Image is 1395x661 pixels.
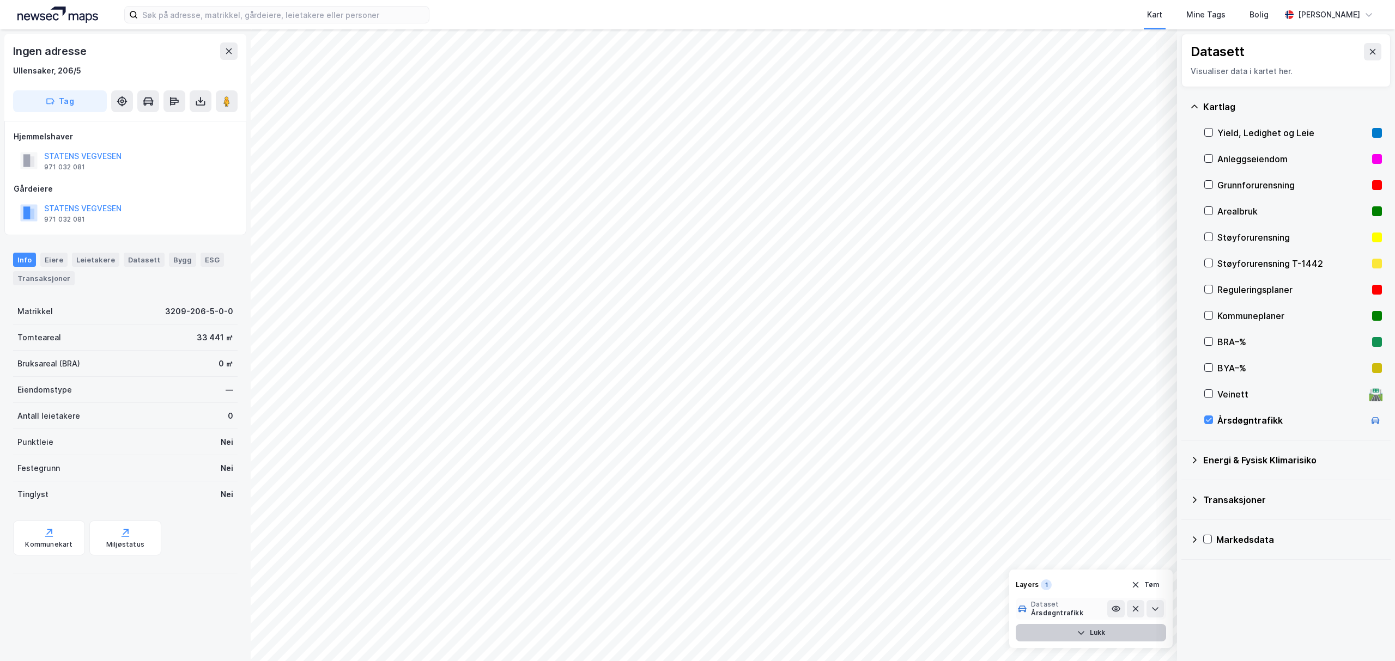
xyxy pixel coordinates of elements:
[1203,454,1382,467] div: Energi & Fysisk Klimarisiko
[1216,533,1382,546] div: Markedsdata
[1250,8,1269,21] div: Bolig
[1124,576,1166,593] button: Tøm
[106,540,144,549] div: Miljøstatus
[1217,257,1368,270] div: Støyforurensning T-1442
[1217,283,1368,296] div: Reguleringsplaner
[1203,100,1382,113] div: Kartlag
[124,253,165,267] div: Datasett
[14,130,237,143] div: Hjemmelshaver
[1217,362,1368,375] div: BYA–%
[1186,8,1226,21] div: Mine Tags
[221,462,233,475] div: Nei
[1217,152,1368,166] div: Anleggseiendom
[228,409,233,423] div: 0
[1298,8,1360,21] div: [PERSON_NAME]
[17,383,72,396] div: Eiendomstype
[165,305,233,318] div: 3209-206-5-0-0
[1217,126,1368,139] div: Yield, Ledighet og Leie
[138,7,429,23] input: Søk på adresse, matrikkel, gårdeiere, leietakere eller personer
[1217,335,1368,348] div: BRA–%
[13,90,107,112] button: Tag
[1341,609,1395,661] div: Chatt-widget
[13,271,75,285] div: Transaksjoner
[226,383,233,396] div: —
[17,7,98,23] img: logo.a4113a55bc3d86da70a041830d287a7e.svg
[201,253,224,267] div: ESG
[219,357,233,370] div: 0 ㎡
[1016,624,1166,641] button: Lukk
[1341,609,1395,661] iframe: Chat Widget
[221,488,233,501] div: Nei
[1031,600,1083,609] div: Dataset
[17,436,53,449] div: Punktleie
[221,436,233,449] div: Nei
[1217,231,1368,244] div: Støyforurensning
[17,462,60,475] div: Festegrunn
[1031,609,1083,617] div: Årsdøgntrafikk
[13,64,81,77] div: Ullensaker, 206/5
[44,163,85,172] div: 971 032 081
[17,305,53,318] div: Matrikkel
[17,488,48,501] div: Tinglyst
[1191,43,1245,60] div: Datasett
[1191,65,1381,78] div: Visualiser data i kartet her.
[1217,309,1368,322] div: Kommuneplaner
[14,182,237,195] div: Gårdeiere
[1016,580,1039,589] div: Layers
[25,540,72,549] div: Kommunekart
[13,253,36,267] div: Info
[1368,387,1383,401] div: 🛣️
[1217,205,1368,218] div: Arealbruk
[17,331,61,344] div: Tomteareal
[13,42,88,60] div: Ingen adresse
[17,409,80,423] div: Antall leietakere
[1203,493,1382,506] div: Transaksjoner
[40,253,68,267] div: Eiere
[1217,388,1364,401] div: Veinett
[197,331,233,344] div: 33 441 ㎡
[72,253,119,267] div: Leietakere
[1147,8,1162,21] div: Kart
[1217,179,1368,192] div: Grunnforurensning
[1217,414,1364,427] div: Årsdøgntrafikk
[17,357,80,370] div: Bruksareal (BRA)
[169,253,196,267] div: Bygg
[44,215,85,224] div: 971 032 081
[1041,579,1052,590] div: 1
